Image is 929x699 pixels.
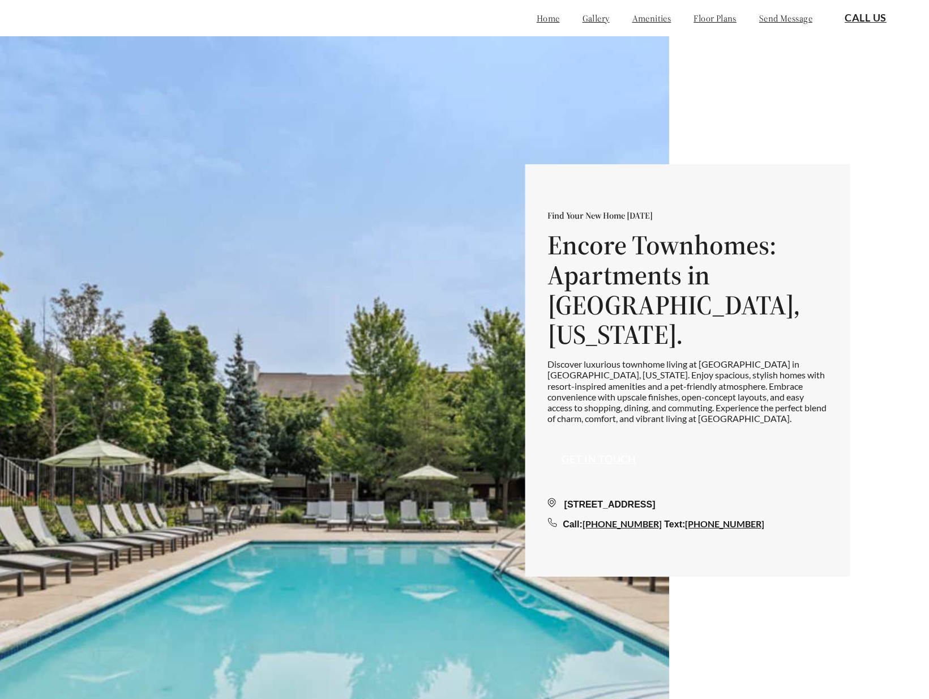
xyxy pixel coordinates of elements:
span: Call: [563,519,583,529]
a: [PHONE_NUMBER] [583,518,662,529]
a: floor plans [693,12,737,24]
a: amenities [632,12,671,24]
div: [STREET_ADDRESS] [547,498,827,512]
a: Call Us [845,12,887,24]
span: Text: [664,519,685,529]
a: gallery [583,12,610,24]
a: home [537,12,560,24]
a: [PHONE_NUMBER] [685,518,764,529]
h1: Encore Townhomes: Apartments in [GEOGRAPHIC_DATA], [US_STATE]. [547,230,827,349]
p: Discover luxurious townhome living at [GEOGRAPHIC_DATA] in [GEOGRAPHIC_DATA], [US_STATE]. Enjoy s... [547,359,827,424]
a: send message [759,12,812,24]
button: Call Us [830,5,901,31]
p: Find Your New Home [DATE] [547,210,827,221]
a: Get in touch [562,453,636,466]
button: Get in touch [547,446,650,472]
